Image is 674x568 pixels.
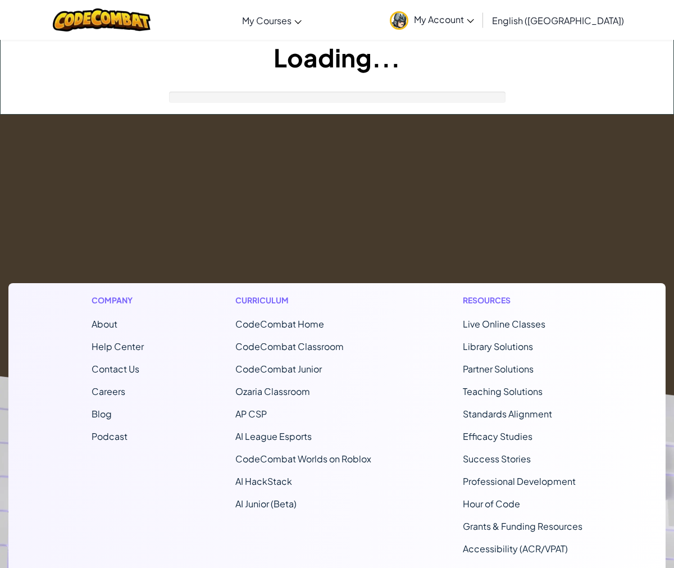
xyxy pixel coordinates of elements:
a: Teaching Solutions [463,385,543,397]
a: Help Center [92,340,144,352]
h1: Loading... [1,40,673,75]
h1: Curriculum [235,294,371,306]
a: Careers [92,385,125,397]
span: My Courses [242,15,292,26]
a: Standards Alignment [463,408,552,420]
a: Success Stories [463,453,531,465]
img: CodeCombat logo [53,8,151,31]
a: Library Solutions [463,340,533,352]
a: CodeCombat Junior [235,363,322,375]
a: Podcast [92,430,127,442]
a: CodeCombat Classroom [235,340,344,352]
a: Grants & Funding Resources [463,520,582,532]
a: Efficacy Studies [463,430,532,442]
a: Partner Solutions [463,363,534,375]
span: My Account [414,13,474,25]
span: Contact Us [92,363,139,375]
a: AP CSP [235,408,267,420]
h1: Company [92,294,144,306]
h1: Resources [463,294,582,306]
a: Blog [92,408,112,420]
a: CodeCombat Worlds on Roblox [235,453,371,465]
a: English ([GEOGRAPHIC_DATA]) [486,5,630,35]
a: Professional Development [463,475,576,487]
span: English ([GEOGRAPHIC_DATA]) [492,15,624,26]
a: My Account [384,2,480,38]
a: AI HackStack [235,475,292,487]
a: My Courses [236,5,307,35]
img: avatar [390,11,408,30]
a: AI Junior (Beta) [235,498,297,510]
a: Hour of Code [463,498,520,510]
a: About [92,318,117,330]
a: Accessibility (ACR/VPAT) [463,543,568,555]
a: Ozaria Classroom [235,385,310,397]
span: CodeCombat Home [235,318,324,330]
a: Live Online Classes [463,318,545,330]
a: AI League Esports [235,430,312,442]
